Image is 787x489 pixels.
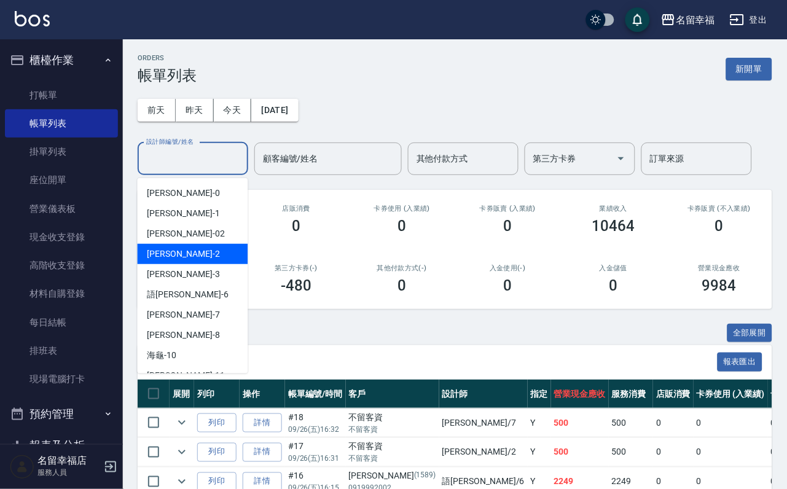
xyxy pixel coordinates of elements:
td: 500 [551,409,609,437]
button: 列印 [197,413,237,432]
a: 掛單列表 [5,138,118,166]
button: 前天 [138,99,176,122]
th: 操作 [240,380,285,409]
p: 服務人員 [37,467,100,479]
button: 全部展開 [727,324,773,343]
h5: 名留幸福店 [37,455,100,467]
span: 訂單列表 [152,356,718,369]
span: 語[PERSON_NAME] -6 [147,288,229,301]
button: 預約管理 [5,398,118,430]
span: 海龜 -10 [147,349,177,362]
button: [DATE] [251,99,298,122]
td: 0 [653,409,694,437]
button: 登出 [725,9,772,31]
button: expand row [173,443,191,461]
p: 不留客資 [349,424,436,435]
h3: 9984 [702,277,737,294]
h2: 業績收入 [576,205,652,213]
button: 昨天 [176,99,214,122]
span: [PERSON_NAME] -1 [147,207,220,220]
span: [PERSON_NAME] -2 [147,248,220,260]
h3: 0 [504,217,512,235]
h3: 0 [397,217,406,235]
h3: 10464 [592,217,635,235]
button: save [625,7,650,32]
a: 材料自購登錄 [5,280,118,308]
h2: 其他付款方式(-) [364,264,440,272]
h3: 0 [504,277,512,294]
h3: 0 [609,277,618,294]
td: 500 [609,438,654,467]
h2: 第三方卡券(-) [258,264,334,272]
label: 設計師編號/姓名 [146,137,194,146]
p: (1589) [414,470,436,483]
h2: 店販消費 [258,205,334,213]
h2: ORDERS [138,54,197,62]
th: 展開 [170,380,194,409]
button: 報表匯出 [718,353,763,372]
div: [PERSON_NAME] [349,470,436,483]
td: [PERSON_NAME] /2 [439,438,528,467]
p: 09/26 (五) 16:31 [288,453,343,464]
span: [PERSON_NAME] -8 [147,329,220,342]
h2: 卡券販賣 (入業績) [469,205,546,213]
th: 客戶 [346,380,439,409]
h3: 0 [292,217,300,235]
button: 櫃檯作業 [5,44,118,76]
a: 排班表 [5,337,118,365]
td: 500 [551,438,609,467]
td: [PERSON_NAME] /7 [439,409,528,437]
a: 詳情 [243,413,282,432]
button: expand row [173,413,191,432]
button: 新開單 [726,58,772,80]
td: 0 [694,409,768,437]
h2: 入金使用(-) [469,264,546,272]
p: 09/26 (五) 16:32 [288,424,343,435]
a: 每日結帳 [5,308,118,337]
span: [PERSON_NAME] -02 [147,227,225,240]
td: 0 [653,438,694,467]
span: [PERSON_NAME] -0 [147,187,220,200]
span: [PERSON_NAME] -7 [147,308,220,321]
h2: 入金儲值 [576,264,652,272]
a: 詳情 [243,443,282,462]
th: 設計師 [439,380,528,409]
div: 不留客資 [349,411,436,424]
a: 報表匯出 [718,356,763,367]
h2: 營業現金應收 [681,264,758,272]
h3: 0 [397,277,406,294]
td: #17 [285,438,346,467]
a: 打帳單 [5,81,118,109]
a: 新開單 [726,63,772,74]
span: [PERSON_NAME] -11 [147,369,225,382]
th: 指定 [528,380,551,409]
td: 500 [609,409,654,437]
h2: 卡券使用 (入業績) [364,205,440,213]
th: 卡券使用 (入業績) [694,380,768,409]
td: Y [528,438,551,467]
td: 0 [694,438,768,467]
img: Logo [15,11,50,26]
th: 營業現金應收 [551,380,609,409]
td: Y [528,409,551,437]
h2: 卡券販賣 (不入業績) [681,205,758,213]
h3: 0 [715,217,724,235]
th: 店販消費 [653,380,694,409]
button: Open [611,149,631,168]
p: 不留客資 [349,453,436,464]
th: 帳單編號/時間 [285,380,346,409]
th: 服務消費 [609,380,654,409]
span: [PERSON_NAME] -3 [147,268,220,281]
h3: -480 [281,277,311,294]
td: #18 [285,409,346,437]
div: 名留幸福 [676,12,715,28]
a: 現金收支登錄 [5,223,118,251]
th: 列印 [194,380,240,409]
a: 高階收支登錄 [5,251,118,280]
button: 名留幸福 [656,7,720,33]
a: 營業儀表板 [5,195,118,223]
a: 帳單列表 [5,109,118,138]
button: 今天 [214,99,252,122]
div: 不留客資 [349,440,436,453]
button: 報表及分析 [5,430,118,462]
